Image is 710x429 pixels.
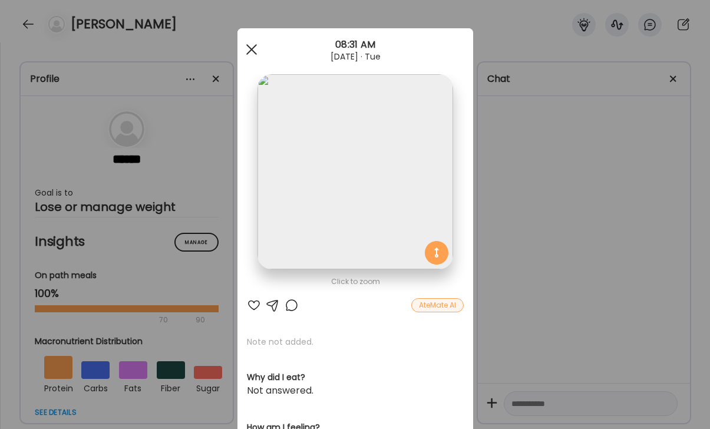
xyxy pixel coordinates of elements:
[411,298,464,312] div: AteMate AI
[237,52,473,61] div: [DATE] · Tue
[257,74,453,269] img: images%2FxjlYFKUNRuaUIEpcaWU8HKS4UBA3%2FGaoyNqs9nkF92zYrJlcw%2FZ1CLPfa06RYjIDQYAeOA_1080
[247,336,464,348] p: Note not added.
[237,38,473,52] div: 08:31 AM
[247,384,464,398] div: Not answered.
[247,371,464,384] h3: Why did I eat?
[247,275,464,289] div: Click to zoom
